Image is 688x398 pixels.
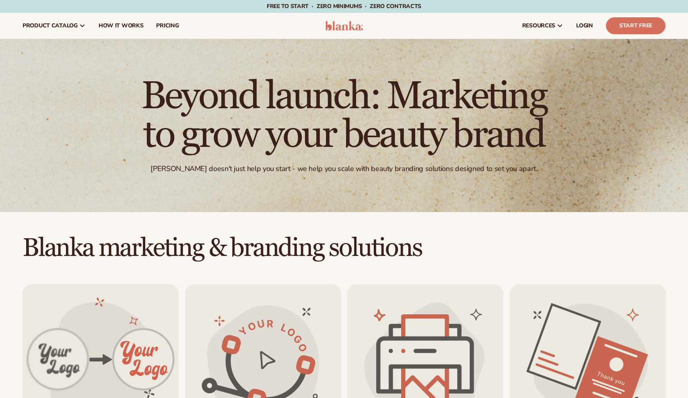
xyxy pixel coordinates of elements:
[92,13,150,39] a: How It Works
[150,13,185,39] a: pricing
[576,23,593,29] span: LOGIN
[23,23,78,29] span: product catalog
[516,13,570,39] a: resources
[150,164,537,173] div: [PERSON_NAME] doesn't just help you start - we help you scale with beauty branding solutions desi...
[570,13,599,39] a: LOGIN
[522,23,555,29] span: resources
[99,23,144,29] span: How It Works
[606,17,665,34] a: Start Free
[16,13,92,39] a: product catalog
[267,2,421,10] span: Free to start · ZERO minimums · ZERO contracts
[123,77,565,155] h1: Beyond launch: Marketing to grow your beauty brand
[156,23,179,29] span: pricing
[325,21,363,31] img: logo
